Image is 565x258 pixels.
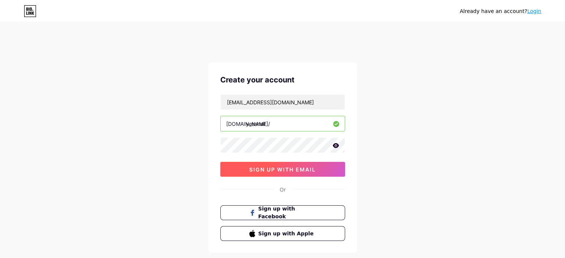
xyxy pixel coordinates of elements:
[220,74,345,85] div: Create your account
[258,205,316,221] span: Sign up with Facebook
[460,7,541,15] div: Already have an account?
[226,120,270,128] div: [DOMAIN_NAME]/
[220,162,345,177] button: sign up with email
[220,205,345,220] button: Sign up with Facebook
[249,166,316,173] span: sign up with email
[280,186,286,193] div: Or
[258,230,316,238] span: Sign up with Apple
[221,95,345,110] input: Email
[527,8,541,14] a: Login
[221,116,345,131] input: username
[220,226,345,241] button: Sign up with Apple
